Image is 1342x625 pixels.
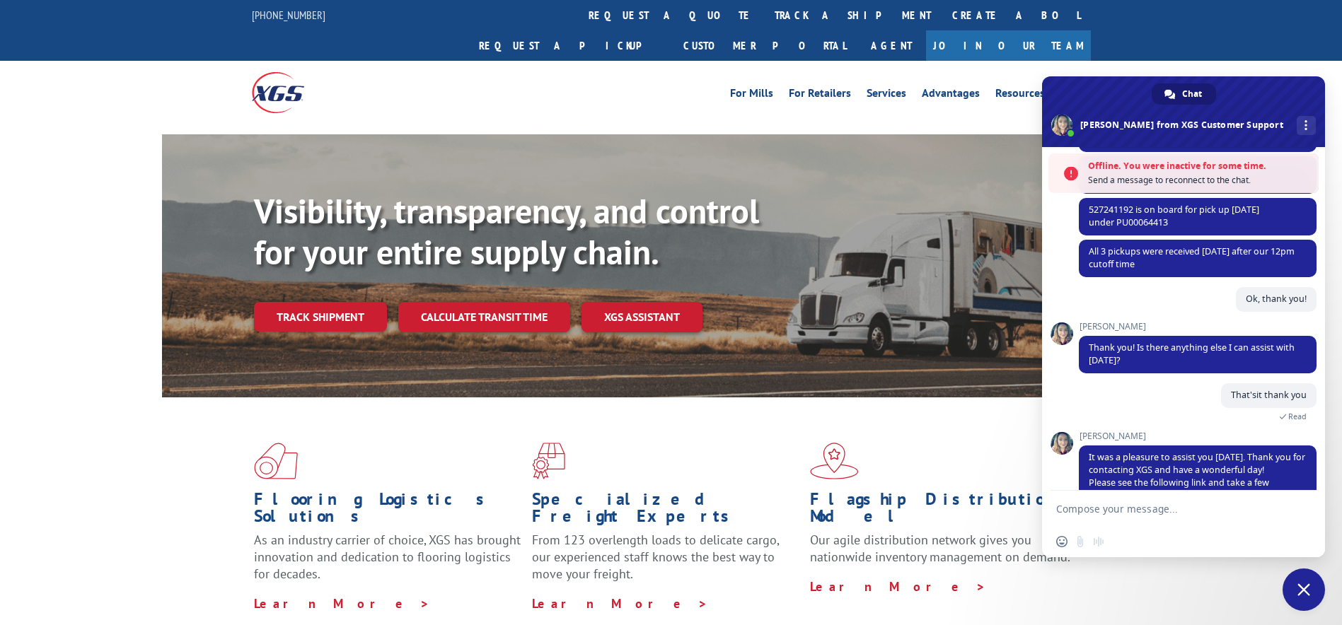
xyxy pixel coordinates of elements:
span: Our agile distribution network gives you nationwide inventory management on demand. [810,532,1070,565]
a: Learn More > [254,595,430,612]
a: Join Our Team [926,30,1091,61]
a: Services [867,88,906,103]
textarea: Compose your message... [1056,491,1283,526]
span: All 3 pickups were received [DATE] after our 12pm cutoff time [1089,245,1295,270]
span: Insert an emoji [1056,536,1068,547]
h1: Flagship Distribution Model [810,491,1077,532]
span: That'sit thank you [1231,389,1307,401]
img: xgs-icon-flagship-distribution-model-red [810,443,859,479]
span: [PERSON_NAME] [1079,431,1317,441]
span: It was a pleasure to assist you [DATE]. Thank you for contacting XGS and have a wonderful day! Pl... [1089,451,1305,514]
a: Learn More > [532,595,708,612]
a: Customer Portal [673,30,857,61]
a: Advantages [922,88,980,103]
img: xgs-icon-total-supply-chain-intelligence-red [254,443,298,479]
span: Read [1288,411,1307,421]
a: For Mills [730,88,773,103]
img: xgs-icon-focused-on-flooring-red [532,443,565,479]
a: [PHONE_NUMBER] [252,8,325,22]
a: Chat [1152,83,1216,105]
b: Visibility, transparency, and control for your entire supply chain. [254,189,759,274]
a: Track shipment [254,302,387,332]
a: Learn More > [810,578,986,595]
span: Ok, thank you! [1246,293,1307,305]
span: As an industry carrier of choice, XGS has brought innovation and dedication to flooring logistics... [254,532,521,582]
a: Calculate transit time [398,302,570,332]
a: Agent [857,30,926,61]
a: Request a pickup [468,30,673,61]
span: Thank you! Is there anything else I can assist with [DATE]? [1089,341,1295,366]
a: For Retailers [789,88,851,103]
a: XGS ASSISTANT [582,302,702,332]
span: [PERSON_NAME] [1079,322,1317,332]
span: 527241192 is on board for pick up [DATE] under PU00064413 [1089,204,1259,228]
span: Offline. You were inactive for some time. [1088,159,1312,173]
p: From 123 overlength loads to delicate cargo, our experienced staff knows the best way to move you... [532,532,799,595]
span: Chat [1182,83,1202,105]
a: Close chat [1283,568,1325,611]
a: Resources [995,88,1045,103]
h1: Flooring Logistics Solutions [254,491,521,532]
h1: Specialized Freight Experts [532,491,799,532]
span: Send a message to reconnect to the chat. [1088,173,1312,187]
